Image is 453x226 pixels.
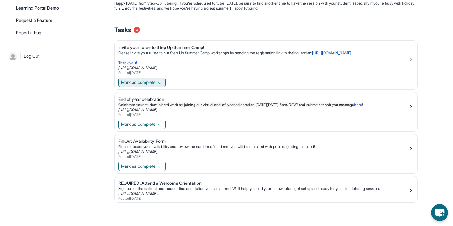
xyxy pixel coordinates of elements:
[6,49,73,63] a: |Log Out
[118,78,166,87] button: Mark as complete
[118,144,409,149] div: Please update your availability and review the number of students you will be matched with prior ...
[118,60,137,65] span: Thank you!
[118,120,166,129] button: Mark as complete
[118,112,409,117] div: Posted [DATE]
[118,149,157,154] a: [URL][DOMAIN_NAME]
[312,51,351,55] a: [URL][DOMAIN_NAME]
[121,163,156,169] span: Mark as complete
[118,180,409,186] div: REQUIRED: Attend a Welcome Orientation
[12,27,73,38] a: Report a bug
[118,51,409,55] p: Please invite your tutee to our Step Up Summer Camp workshops by sending the registration link to...
[134,27,140,33] span: 4
[12,2,73,14] a: Learning Portal Demo
[118,196,409,201] div: Posted [DATE]
[118,191,159,196] a: [URL][DOMAIN_NAME]..
[118,96,409,102] div: End of year celebration
[118,154,409,159] div: Posted [DATE]
[158,164,163,169] img: Mark as complete
[118,102,354,107] span: Celebrate your student's hard work by joining our virtual end-of-year celebration [DATE][DATE] 6p...
[114,1,418,11] p: Happy [DATE] from Step-Up Tutoring! If you're scheduled to tutor [DATE], be sure to find another ...
[118,107,157,112] a: [URL][DOMAIN_NAME]
[118,102,409,107] p: !
[118,65,157,70] a: [URL][DOMAIN_NAME]
[20,52,21,60] span: |
[118,162,166,171] button: Mark as complete
[121,79,156,85] span: Mark as complete
[158,122,163,127] img: Mark as complete
[158,80,163,85] img: Mark as complete
[24,53,40,59] span: Log Out
[115,92,417,118] a: End of year celebrationCelebrate your student's hard work by joining our virtual end-of-year cele...
[118,44,409,51] div: Invite your tutee to Step Up Summer Camp!
[115,41,417,76] a: Invite your tutee to Step Up Summer Camp!Please invite your tutee to our Step Up Summer Camp work...
[354,102,362,107] a: here
[431,204,448,221] button: chat-button
[115,176,417,202] a: REQUIRED: Attend a Welcome OrientationSign up for the earliest one-hour online orientation you ca...
[9,52,17,60] img: user-img
[114,26,131,34] span: Tasks
[115,134,417,160] a: Fill Out Availability FormPlease update your availability and review the number of students you w...
[118,70,409,75] div: Posted [DATE]
[118,138,409,144] div: Fill Out Availability Form
[12,15,73,26] a: Request a Feature
[121,121,156,127] span: Mark as complete
[118,186,409,191] div: Sign up for the earliest one-hour online orientation you can attend! We’ll help you and your fell...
